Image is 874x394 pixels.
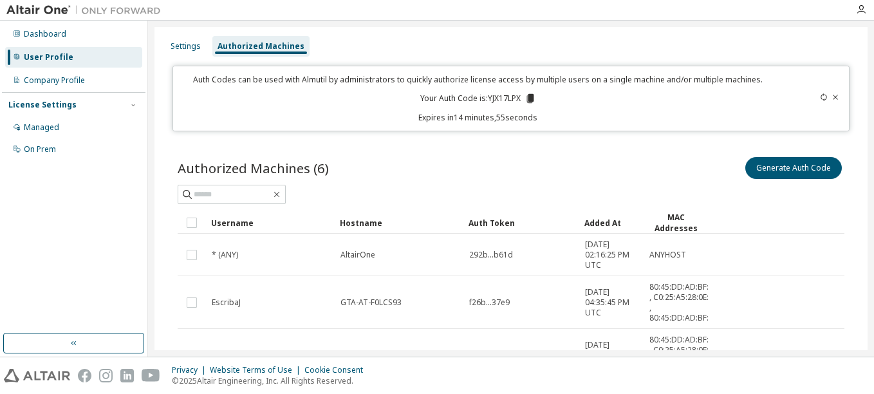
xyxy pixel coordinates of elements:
[210,365,304,375] div: Website Terms of Use
[304,365,371,375] div: Cookie Consent
[172,375,371,386] p: © 2025 Altair Engineering, Inc. All Rights Reserved.
[340,297,402,308] span: GTA-AT-F0LCS93
[78,369,91,382] img: facebook.svg
[585,340,638,371] span: [DATE] 03:22:10 PM UTC
[211,212,330,233] div: Username
[181,112,775,123] p: Expires in 14 minutes, 55 seconds
[171,41,201,52] div: Settings
[212,250,238,260] span: * (ANY)
[181,74,775,85] p: Auth Codes can be used with Almutil by administrators to quickly authorize license access by mult...
[584,212,638,233] div: Added At
[469,212,574,233] div: Auth Token
[24,122,59,133] div: Managed
[340,250,375,260] span: AltairOne
[469,250,513,260] span: 292b...b61d
[120,369,134,382] img: linkedin.svg
[178,159,329,177] span: Authorized Machines (6)
[218,41,304,52] div: Authorized Machines
[172,365,210,375] div: Privacy
[585,239,638,270] span: [DATE] 02:16:25 PM UTC
[212,297,241,308] span: EscribaJ
[6,4,167,17] img: Altair One
[420,93,536,104] p: Your Auth Code is: YJX17LPX
[340,212,458,233] div: Hostname
[99,369,113,382] img: instagram.svg
[4,369,70,382] img: altair_logo.svg
[24,75,85,86] div: Company Profile
[745,157,842,179] button: Generate Auth Code
[142,369,160,382] img: youtube.svg
[24,144,56,155] div: On Prem
[24,29,66,39] div: Dashboard
[649,250,686,260] span: ANYHOST
[469,297,510,308] span: f26b...37e9
[8,100,77,110] div: License Settings
[649,212,703,234] div: MAC Addresses
[649,335,718,376] span: 80:45:DD:AD:BF:78 , C0:25:A5:28:0E:89 , 80:45:DD:AD:BF:74
[585,287,638,318] span: [DATE] 04:35:45 PM UTC
[24,52,73,62] div: User Profile
[649,282,718,323] span: 80:45:DD:AD:BF:78 , C0:25:A5:28:0E:89 , 80:45:DD:AD:BF:74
